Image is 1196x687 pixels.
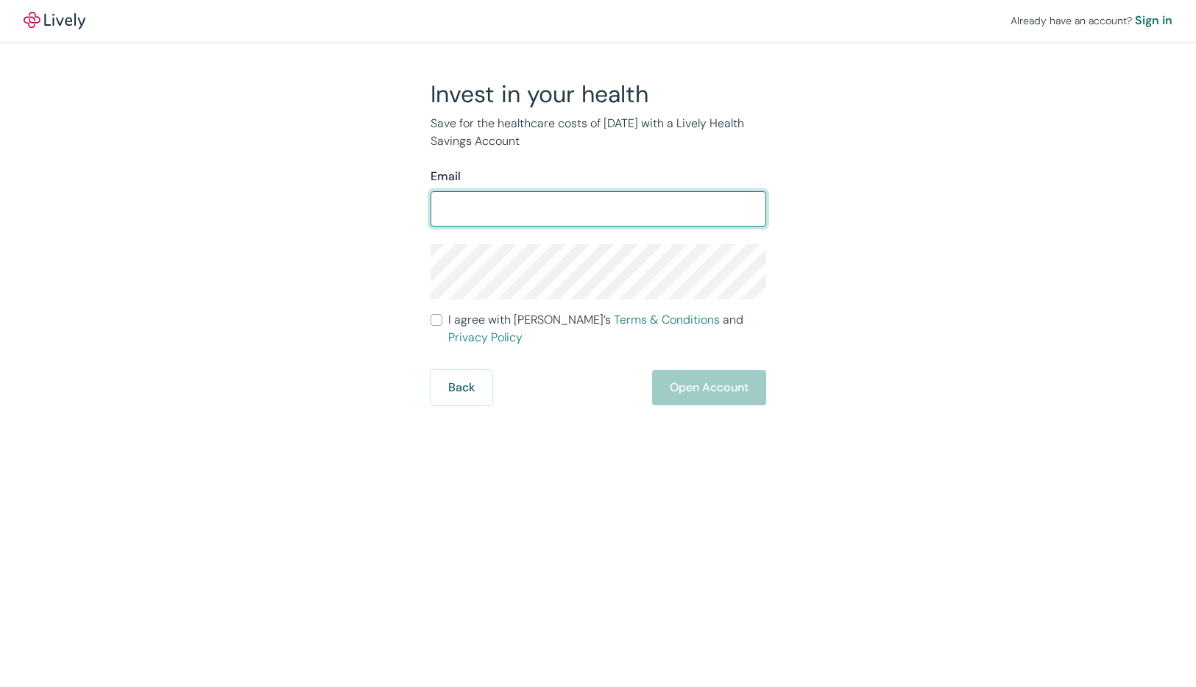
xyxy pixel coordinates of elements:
[448,311,766,346] span: I agree with [PERSON_NAME]’s and
[1011,12,1172,29] div: Already have an account?
[24,12,85,29] img: Lively
[614,312,720,327] a: Terms & Conditions
[1135,12,1172,29] a: Sign in
[431,79,766,109] h2: Invest in your health
[24,12,85,29] a: LivelyLively
[431,115,766,150] p: Save for the healthcare costs of [DATE] with a Lively Health Savings Account
[431,370,492,405] button: Back
[431,168,461,185] label: Email
[448,330,523,345] a: Privacy Policy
